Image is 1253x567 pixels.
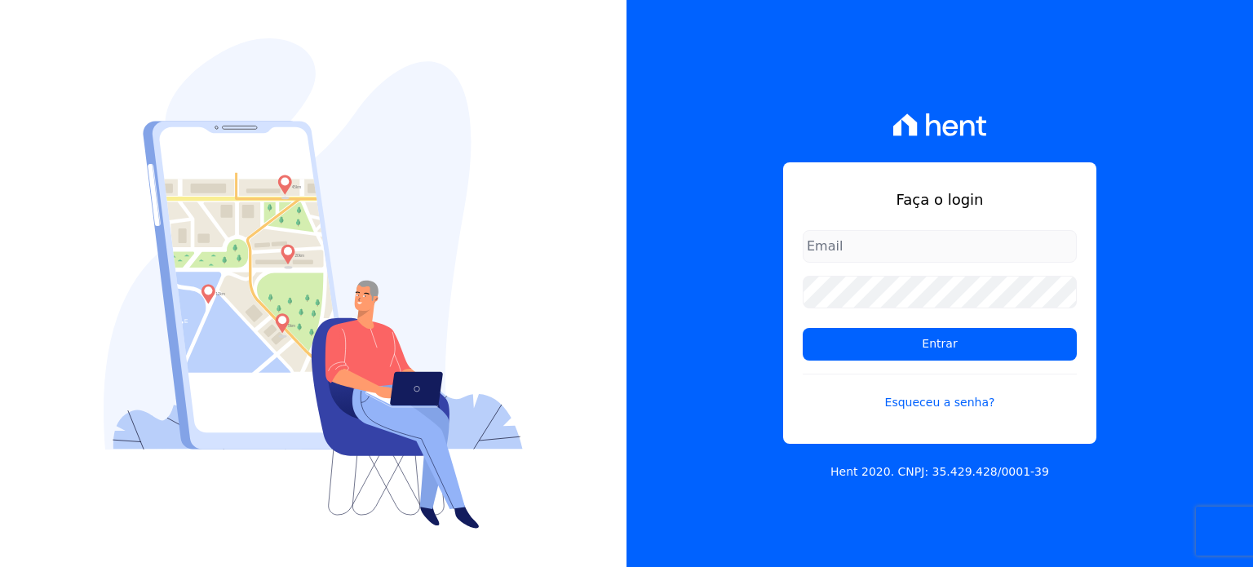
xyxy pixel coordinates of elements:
[830,463,1049,481] p: Hent 2020. CNPJ: 35.429.428/0001-39
[104,38,523,529] img: Login
[803,230,1077,263] input: Email
[803,328,1077,361] input: Entrar
[803,374,1077,411] a: Esqueceu a senha?
[803,188,1077,210] h1: Faça o login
